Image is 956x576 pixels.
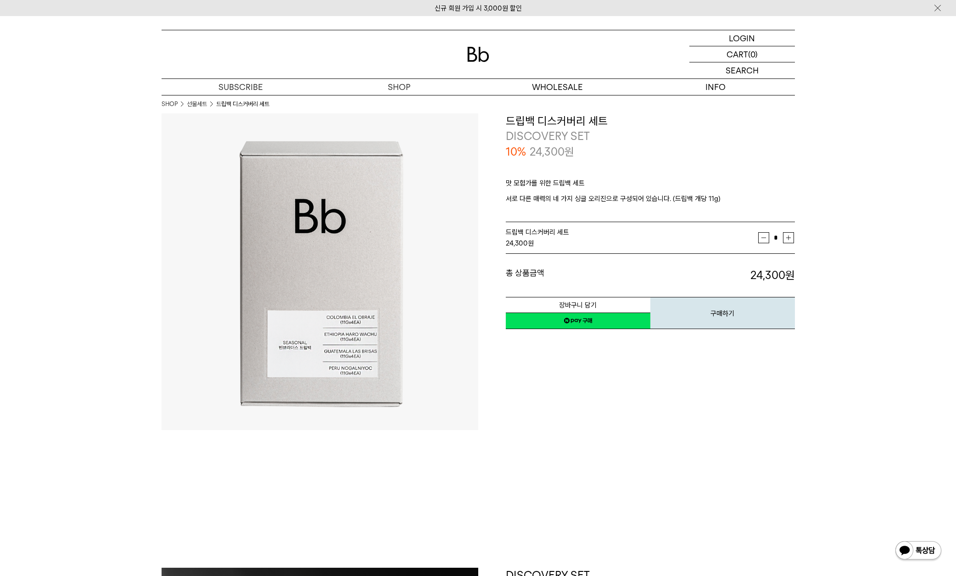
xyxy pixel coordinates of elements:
h3: 드립백 디스커버리 세트 [506,113,795,129]
button: 구매하기 [650,297,795,329]
button: 증가 [783,232,794,243]
p: (0) [748,46,758,62]
dt: 총 상품금액 [506,268,650,283]
a: 선물세트 [187,100,207,109]
p: SEARCH [726,62,759,78]
b: 원 [785,268,795,282]
button: 장바구니 담기 [506,297,650,313]
p: LOGIN [729,30,755,46]
a: 신규 회원 가입 시 3,000원 할인 [435,4,522,12]
a: SUBSCRIBE [162,79,320,95]
p: WHOLESALE [478,79,637,95]
a: SHOP [320,79,478,95]
a: CART (0) [689,46,795,62]
a: LOGIN [689,30,795,46]
span: 원 [565,145,574,158]
p: 맛 모험가를 위한 드립백 세트 [506,178,795,193]
strong: 24,300 [750,268,795,282]
p: CART [727,46,748,62]
p: 10% [506,144,526,160]
img: 드립백 디스커버리 세트 [162,113,478,430]
p: DISCOVERY SET [506,129,795,144]
a: 새창 [506,313,650,329]
div: 원 [506,238,758,249]
img: 로고 [467,47,489,62]
p: 서로 다른 매력의 네 가지 싱글 오리진으로 구성되어 있습니다. (드립백 개당 11g) [506,193,795,204]
a: SHOP [162,100,178,109]
strong: 24,300 [506,239,528,247]
li: 드립백 디스커버리 세트 [216,100,269,109]
span: 드립백 디스커버리 세트 [506,228,569,236]
img: 카카오톡 채널 1:1 채팅 버튼 [895,540,942,562]
p: INFO [637,79,795,95]
p: 24,300 [530,144,574,160]
button: 감소 [758,232,769,243]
